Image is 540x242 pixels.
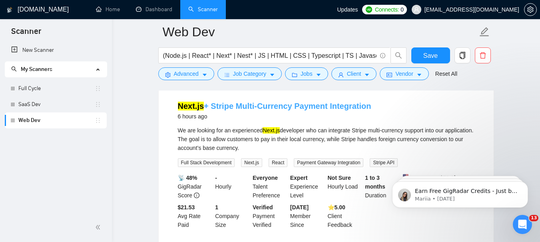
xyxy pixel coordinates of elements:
[479,27,490,37] span: edit
[423,51,438,61] span: Save
[21,66,52,73] span: My Scanners
[215,204,218,211] b: 1
[401,5,404,14] span: 0
[269,72,275,78] span: caret-down
[326,203,364,229] div: Client Feedback
[454,47,470,63] button: copy
[524,6,537,13] a: setting
[176,203,214,229] div: Avg Rate Paid
[475,47,491,63] button: delete
[95,117,101,124] span: holder
[411,47,450,63] button: Save
[387,72,392,78] span: idcard
[363,173,401,200] div: Duration
[96,6,120,13] a: homeHome
[391,47,406,63] button: search
[178,126,474,152] div: We are looking for an experienced developer who can integrate Stripe multi-currency support into ...
[290,175,308,181] b: Expert
[316,72,321,78] span: caret-down
[178,102,204,110] mark: Next.js
[178,158,235,167] span: Full Stack Development
[326,173,364,200] div: Hourly Load
[224,72,230,78] span: bars
[194,193,199,198] span: info-circle
[178,112,371,121] div: 6 hours ago
[18,96,95,112] a: SaaS Dev
[289,203,326,229] div: Member Since
[215,175,217,181] b: -
[188,6,218,13] a: searchScanner
[285,67,328,80] button: folderJobscaret-down
[95,223,103,231] span: double-left
[435,69,457,78] a: Reset All
[365,175,385,190] b: 1 to 3 months
[263,127,280,134] mark: Next.js
[178,204,195,211] b: $21.53
[370,158,397,167] span: Stripe API
[178,175,197,181] b: 📡 48%
[202,72,207,78] span: caret-down
[18,81,95,96] a: Full Cycle
[328,175,351,181] b: Not Sure
[292,72,297,78] span: folder
[253,204,273,211] b: Verified
[5,26,48,42] span: Scanner
[5,81,107,96] li: Full Cycle
[165,72,171,78] span: setting
[380,67,428,80] button: idcardVendorcaret-down
[269,158,287,167] span: React
[366,6,372,13] img: upwork-logo.png
[414,7,419,12] span: user
[11,66,17,72] span: search
[18,112,95,128] a: Web Dev
[136,6,172,13] a: dashboardDashboard
[213,203,251,229] div: Company Size
[241,158,262,167] span: Next.js
[251,203,289,229] div: Payment Verified
[95,101,101,108] span: holder
[11,42,100,58] a: New Scanner
[163,51,377,61] input: Search Freelance Jobs...
[524,3,537,16] button: setting
[395,69,413,78] span: Vendor
[294,158,363,167] span: Payment Gateway Integration
[301,69,313,78] span: Jobs
[178,102,371,110] a: Next.js+ Stripe Multi-Currency Payment Integration
[5,112,107,128] li: Web Dev
[338,72,344,78] span: user
[213,173,251,200] div: Hourly
[475,52,490,59] span: delete
[158,67,214,80] button: settingAdvancedcaret-down
[251,173,289,200] div: Talent Preference
[364,72,370,78] span: caret-down
[380,53,385,58] span: info-circle
[347,69,361,78] span: Client
[328,204,345,211] b: ⭐️ 5.00
[380,165,540,220] iframe: Intercom notifications message
[163,22,478,42] input: Scanner name...
[455,52,470,59] span: copy
[233,69,266,78] span: Job Category
[174,69,199,78] span: Advanced
[176,173,214,200] div: GigRadar Score
[416,72,422,78] span: caret-down
[11,66,52,73] span: My Scanners
[513,215,532,234] iframe: Intercom live chat
[289,173,326,200] div: Experience Level
[95,85,101,92] span: holder
[5,42,107,58] li: New Scanner
[217,67,282,80] button: barsJob Categorycaret-down
[391,52,406,59] span: search
[331,67,377,80] button: userClientcaret-down
[253,175,278,181] b: Everyone
[337,6,358,13] span: Updates
[529,215,538,221] span: 13
[290,204,309,211] b: [DATE]
[375,5,399,14] span: Connects:
[7,4,12,16] img: logo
